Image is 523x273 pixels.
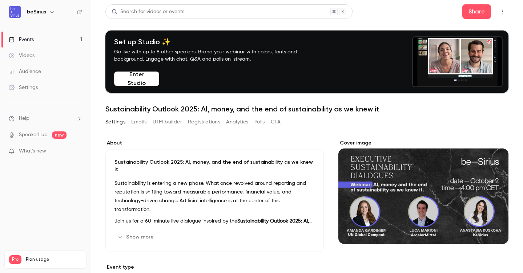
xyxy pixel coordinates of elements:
[338,139,508,147] label: Cover image
[462,4,491,19] button: Share
[9,115,82,122] li: help-dropdown-opener
[105,139,324,147] label: About
[9,36,34,43] div: Events
[105,105,508,113] h1: Sustainability Outlook 2025: AI, money, and the end of sustainability as we knew it
[338,139,508,244] section: Cover image
[112,8,184,16] div: Search for videos or events
[114,72,159,86] button: Enter Studio
[105,116,125,128] button: Settings
[153,116,182,128] button: UTM builder
[114,37,314,46] h4: Set up Studio ✨
[114,48,314,63] p: Go live with up to 8 other speakers. Brand your webinar with colors, fonts and background. Engage...
[131,116,146,128] button: Emails
[9,68,41,75] div: Audience
[19,147,46,155] span: What's new
[27,8,46,16] h6: beSirius
[105,264,324,271] p: Event type
[19,131,48,139] a: SpeakerHub
[114,231,158,243] button: Show more
[26,257,82,262] span: Plan usage
[9,84,38,91] div: Settings
[73,148,82,155] iframe: Noticeable Trigger
[9,6,21,18] img: beSirius
[114,159,315,173] p: Sustainability Outlook 2025: AI, money, and the end of sustainability as we knew it
[19,115,29,122] span: Help
[114,217,315,225] p: Join us for a 60-minute live dialogue inspired by the
[114,179,315,214] p: Sustainability is entering a new phase. What once revolved around reporting and reputation is shi...
[188,116,220,128] button: Registrations
[52,131,67,139] span: new
[9,255,21,264] span: Pro
[9,52,35,59] div: Videos
[271,116,281,128] button: CTA
[226,116,249,128] button: Analytics
[254,116,265,128] button: Polls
